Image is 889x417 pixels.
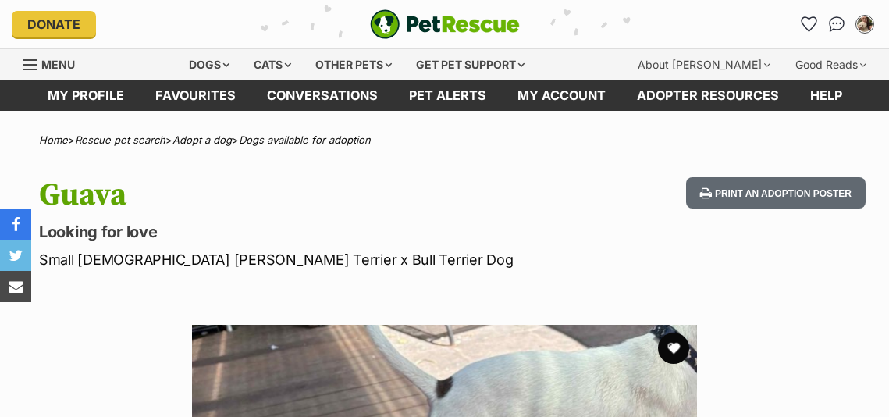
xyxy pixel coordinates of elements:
a: Rescue pet search [75,134,165,146]
a: Favourites [140,80,251,111]
a: Conversations [824,12,849,37]
a: Favourites [796,12,821,37]
ul: Account quick links [796,12,877,37]
span: Menu [41,58,75,71]
h1: Guava [39,177,544,213]
a: Adopter resources [621,80,795,111]
button: Print an adoption poster [686,177,866,209]
div: About [PERSON_NAME] [627,49,781,80]
a: PetRescue [370,9,520,39]
div: Get pet support [405,49,535,80]
img: chat-41dd97257d64d25036548639549fe6c8038ab92f7586957e7f3b1b290dea8141.svg [829,16,845,32]
img: logo-e224e6f780fb5917bec1dbf3a21bbac754714ae5b6737aabdf751b685950b380.svg [370,9,520,39]
a: Pet alerts [393,80,502,111]
a: Dogs available for adoption [239,134,371,146]
a: Adopt a dog [172,134,232,146]
p: Looking for love [39,221,544,243]
div: Other pets [304,49,403,80]
a: Home [39,134,68,146]
a: Help [795,80,858,111]
a: My account [502,80,621,111]
a: Menu [23,49,86,77]
div: Dogs [178,49,240,80]
a: Donate [12,11,96,37]
div: Cats [243,49,302,80]
button: My account [852,12,877,37]
a: conversations [251,80,393,111]
img: Maria Beswick profile pic [857,16,873,32]
div: Good Reads [784,49,877,80]
button: favourite [658,333,689,364]
a: My profile [32,80,140,111]
p: Small [DEMOGRAPHIC_DATA] [PERSON_NAME] Terrier x Bull Terrier Dog [39,249,544,270]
